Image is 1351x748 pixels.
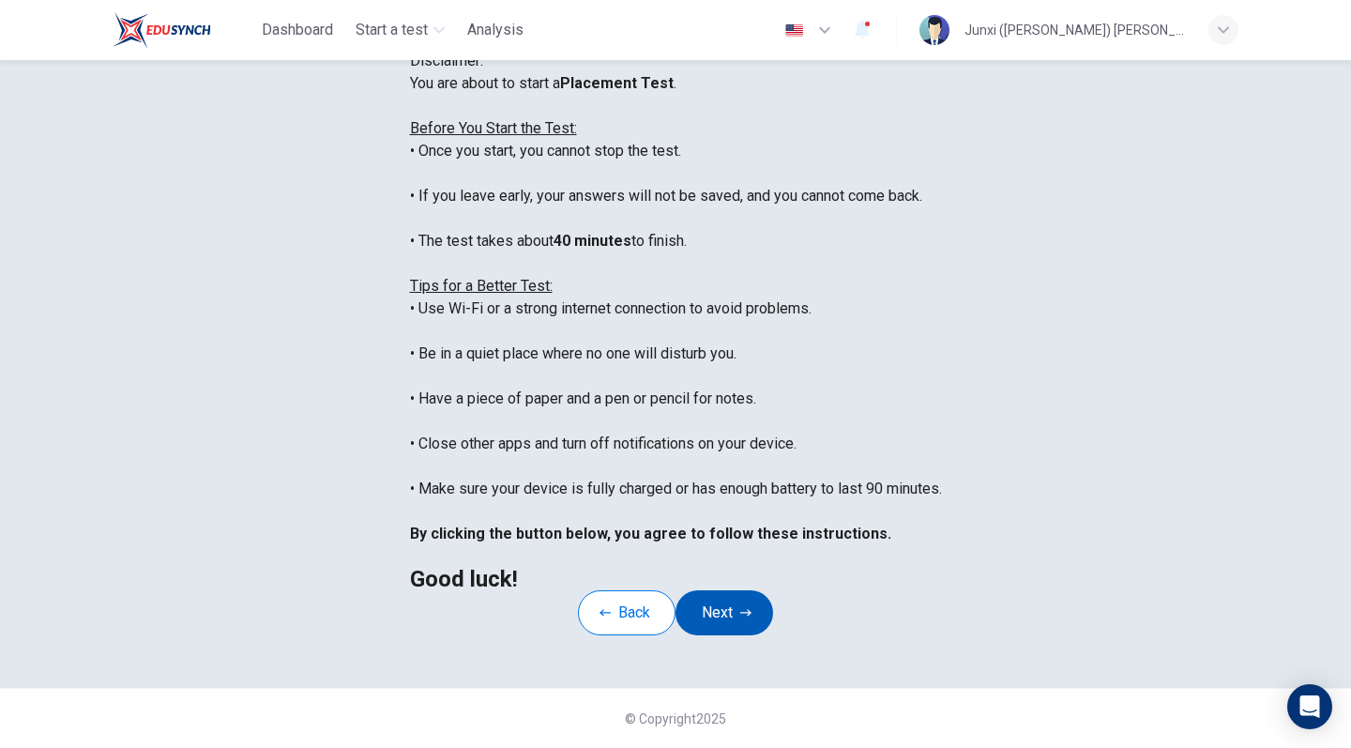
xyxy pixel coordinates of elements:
[554,232,631,250] b: 40 minutes
[467,19,524,41] span: Analysis
[410,72,942,590] div: You are about to start a . • Once you start, you cannot stop the test. • If you leave early, your...
[262,19,333,41] span: Dashboard
[578,590,675,635] button: Back
[560,74,674,92] b: Placement Test
[964,19,1186,41] div: Junxi ([PERSON_NAME]) [PERSON_NAME]
[348,13,452,47] button: Start a test
[675,590,773,635] button: Next
[113,11,211,49] img: EduSynch logo
[1287,684,1332,729] div: Open Intercom Messenger
[356,19,428,41] span: Start a test
[410,525,891,542] b: By clicking the button below, you agree to follow these instructions.
[113,11,254,49] a: EduSynch logo
[410,277,553,295] u: Tips for a Better Test:
[625,711,726,726] span: © Copyright 2025
[919,15,949,45] img: Profile picture
[460,13,531,47] button: Analysis
[254,13,341,47] button: Dashboard
[410,119,577,137] u: Before You Start the Test:
[782,23,806,38] img: en
[410,568,942,590] h2: Good luck!
[410,52,483,69] span: Disclaimer:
